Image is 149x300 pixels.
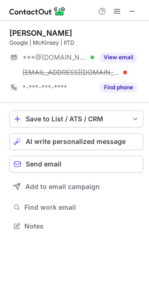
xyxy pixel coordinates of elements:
button: Reveal Button [100,53,137,62]
span: Notes [24,222,140,230]
button: Reveal Button [100,83,137,92]
button: Find work email [9,201,143,214]
button: Add to email campaign [9,178,143,195]
span: Send email [26,160,61,168]
span: AI write personalized message [26,138,126,145]
div: Save to List / ATS / CRM [26,115,127,123]
div: Google | McKinsey | IITD [9,39,143,47]
span: Add to email campaign [25,183,100,190]
button: save-profile-one-click [9,111,143,127]
button: AI write personalized message [9,133,143,150]
div: [PERSON_NAME] [9,28,72,38]
span: [EMAIL_ADDRESS][DOMAIN_NAME] [22,68,120,77]
img: ContactOut v5.3.10 [9,6,66,17]
button: Send email [9,156,143,173]
span: Find work email [24,203,140,212]
button: Notes [9,220,143,233]
span: ***@[DOMAIN_NAME] [22,53,87,62]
